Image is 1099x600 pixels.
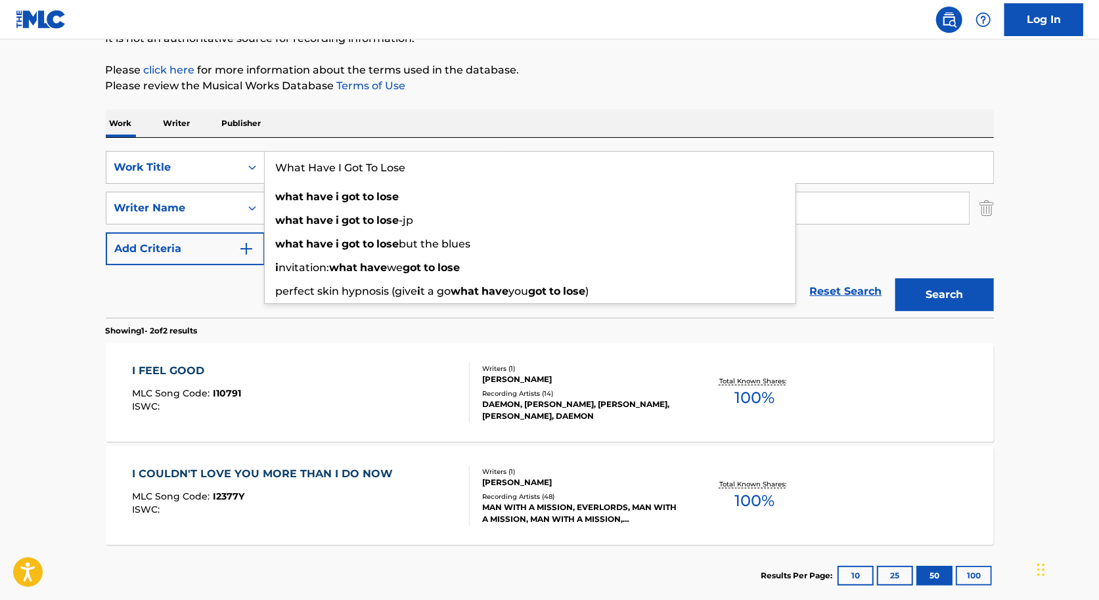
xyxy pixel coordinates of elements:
[160,110,194,137] p: Writer
[307,190,334,203] strong: have
[377,214,399,226] strong: lose
[144,64,195,76] a: click here
[276,214,304,226] strong: what
[132,504,163,515] span: ISWC :
[330,261,358,274] strong: what
[342,190,361,203] strong: got
[307,238,334,250] strong: have
[734,386,774,410] span: 100 %
[550,285,561,297] strong: to
[132,387,213,399] span: MLC Song Code :
[276,238,304,250] strong: what
[106,325,198,337] p: Showing 1 - 2 of 2 results
[564,285,586,297] strong: lose
[421,285,451,297] span: t a go
[106,343,994,442] a: I FEEL GOODMLC Song Code:I10791ISWC:Writers (1)[PERSON_NAME]Recording Artists (14)DAEMON, [PERSON...
[438,261,460,274] strong: lose
[424,261,436,274] strong: to
[132,400,163,412] span: ISWC :
[279,261,330,274] span: nvitation:
[106,110,136,137] p: Work
[916,566,953,586] button: 50
[509,285,529,297] span: you
[761,570,836,582] p: Results Per Page:
[363,238,374,250] strong: to
[132,466,399,482] div: I COULDN'T LOVE YOU MORE THAN I DO NOW
[482,398,681,422] div: DAEMON, [PERSON_NAME], [PERSON_NAME], [PERSON_NAME], DAEMON
[403,261,422,274] strong: got
[941,12,957,28] img: search
[238,241,254,257] img: 9d2ae6d4665cec9f34b9.svg
[114,200,233,216] div: Writer Name
[976,12,991,28] img: help
[399,238,471,250] span: but the blues
[529,285,547,297] strong: got
[970,7,997,33] div: Help
[342,214,361,226] strong: got
[106,446,994,545] a: I COULDN'T LOVE YOU MORE THAN I DO NOWMLC Song Code:I2377YISWC:Writers (1)[PERSON_NAME]Recording ...
[307,214,334,226] strong: have
[132,363,241,379] div: I FEEL GOOD
[719,376,790,386] p: Total Known Shares:
[482,389,681,398] div: Recording Artists ( 14 )
[336,214,340,226] strong: i
[132,490,213,502] span: MLC Song Code :
[482,285,509,297] strong: have
[482,374,681,385] div: [PERSON_NAME]
[363,214,374,226] strong: to
[276,190,304,203] strong: what
[363,190,374,203] strong: to
[106,232,265,265] button: Add Criteria
[895,278,994,311] button: Search
[388,261,403,274] span: we
[377,190,399,203] strong: lose
[482,364,681,374] div: Writers ( 1 )
[114,160,233,175] div: Work Title
[342,238,361,250] strong: got
[482,477,681,488] div: [PERSON_NAME]
[1004,3,1083,36] a: Log In
[482,467,681,477] div: Writers ( 1 )
[936,7,962,33] a: Public Search
[361,261,388,274] strong: have
[106,78,994,94] p: Please review the Musical Works Database
[1033,537,1099,600] iframe: Chat Widget
[734,489,774,513] span: 100 %
[877,566,913,586] button: 25
[336,190,340,203] strong: i
[451,285,480,297] strong: what
[719,479,790,489] p: Total Known Shares:
[213,490,244,502] span: I2377Y
[482,502,681,525] div: MAN WITH A MISSION, EVERLORDS, MAN WITH A MISSION, MAN WITH A MISSION, [PERSON_NAME] & [PERSON_NAME]
[16,10,66,29] img: MLC Logo
[399,214,414,226] span: -jp
[979,192,994,225] img: Delete Criterion
[336,238,340,250] strong: i
[377,238,399,250] strong: lose
[276,261,279,274] strong: i
[838,566,874,586] button: 10
[956,566,992,586] button: 100
[586,285,589,297] span: )
[276,285,418,297] span: perfect skin hypnosis (give
[213,387,241,399] span: I10791
[803,277,889,306] a: Reset Search
[106,151,994,318] form: Search Form
[418,285,421,297] strong: i
[218,110,265,137] p: Publisher
[482,492,681,502] div: Recording Artists ( 48 )
[1037,550,1045,589] div: Drag
[106,62,994,78] p: Please for more information about the terms used in the database.
[334,79,406,92] a: Terms of Use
